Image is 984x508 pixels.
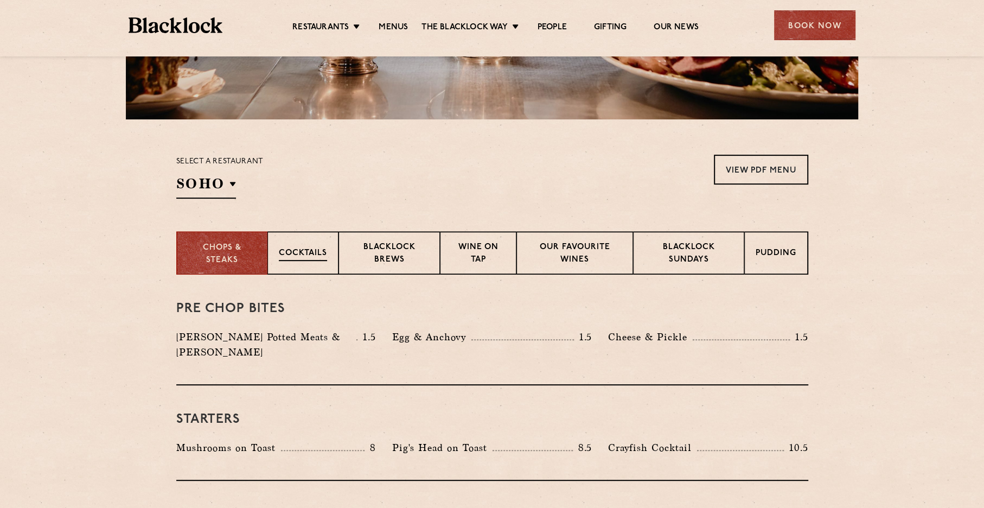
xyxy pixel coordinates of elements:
p: 1.5 [790,330,808,344]
p: 1.5 [574,330,592,344]
p: Mushrooms on Toast [176,440,281,455]
p: [PERSON_NAME] Potted Meats & [PERSON_NAME] [176,329,357,360]
p: Blacklock Brews [350,242,429,267]
h3: Starters [176,412,808,427]
p: Crayfish Cocktail [608,440,697,455]
p: 1.5 [357,330,376,344]
p: Chops & Steaks [188,242,256,266]
p: Egg & Anchovy [392,329,471,345]
h2: SOHO [176,174,236,199]
p: Cocktails [279,247,327,261]
div: Book Now [774,10,855,40]
a: Menus [379,22,408,34]
a: View PDF Menu [714,155,808,185]
p: Pig's Head on Toast [392,440,493,455]
a: People [538,22,567,34]
a: Our News [654,22,699,34]
p: Cheese & Pickle [608,329,693,345]
a: The Blacklock Way [421,22,507,34]
p: 8.5 [573,441,592,455]
p: 8 [365,441,376,455]
a: Gifting [594,22,627,34]
p: Our favourite wines [528,242,622,267]
p: Wine on Tap [451,242,504,267]
p: Select a restaurant [176,155,264,169]
p: Blacklock Sundays [644,242,732,267]
h3: Pre Chop Bites [176,302,808,316]
a: Restaurants [292,22,349,34]
p: Pudding [756,247,796,261]
img: BL_Textured_Logo-footer-cropped.svg [129,17,222,33]
p: 10.5 [784,441,808,455]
